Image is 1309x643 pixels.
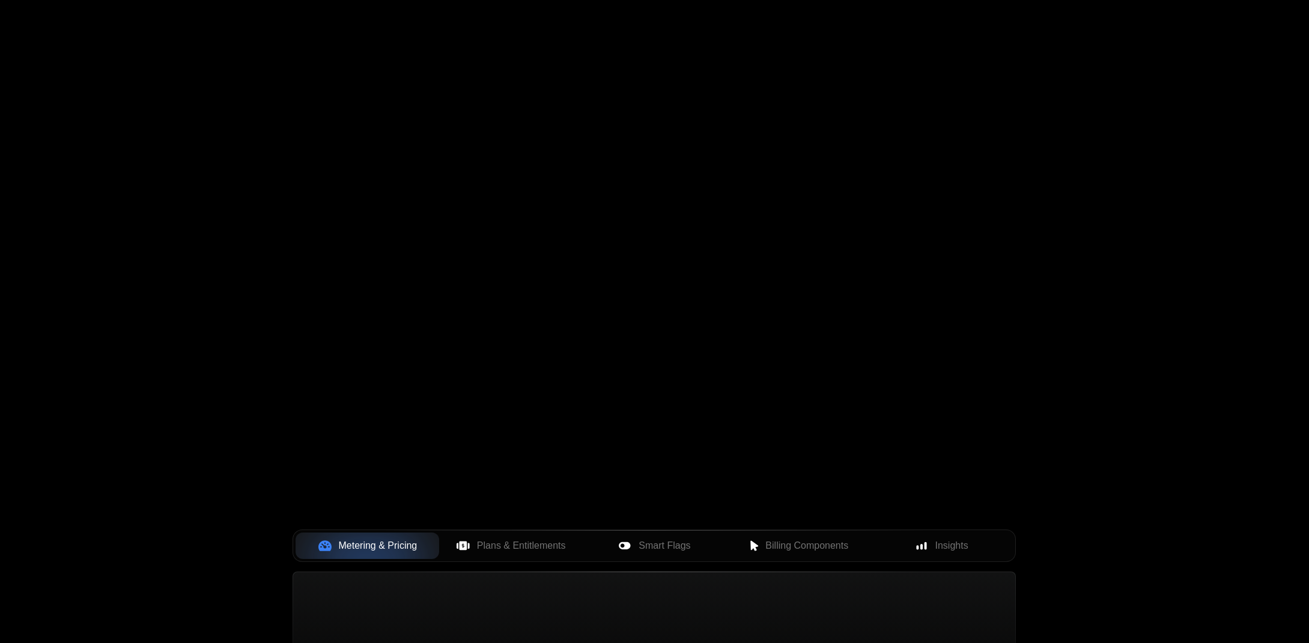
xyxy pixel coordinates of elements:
[870,533,1013,559] button: Insights
[935,539,968,553] span: Insights
[639,539,690,553] span: Smart Flags
[477,539,566,553] span: Plans & Entitlements
[726,533,870,559] button: Billing Components
[296,533,439,559] button: Metering & Pricing
[439,533,583,559] button: Plans & Entitlements
[765,539,848,553] span: Billing Components
[339,539,418,553] span: Metering & Pricing
[583,533,726,559] button: Smart Flags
